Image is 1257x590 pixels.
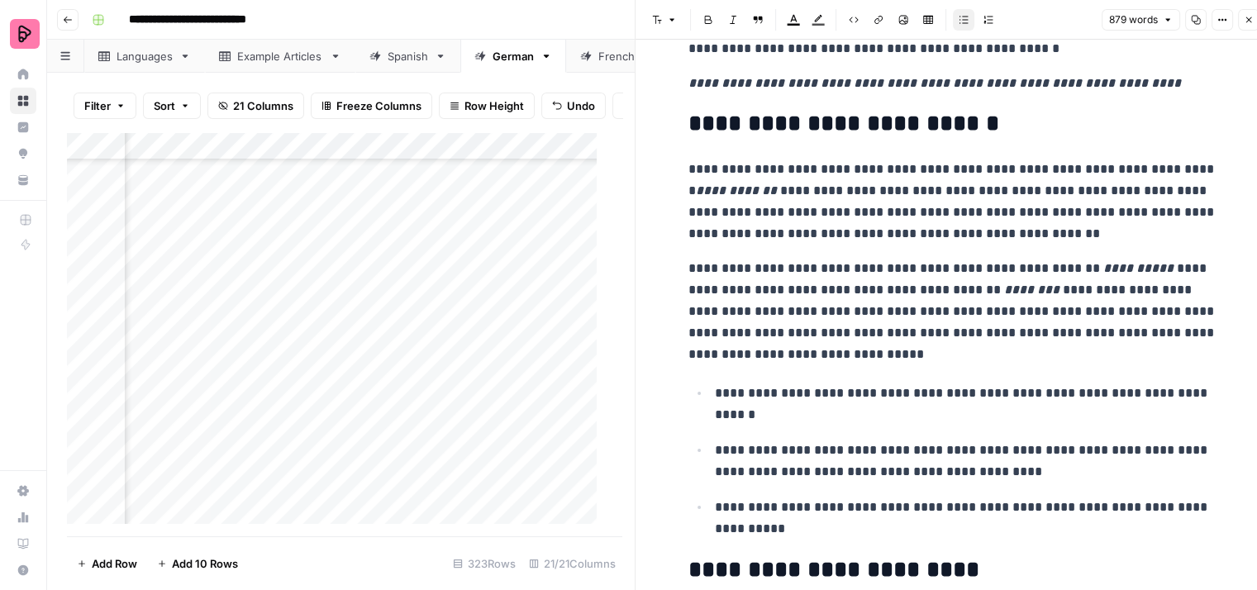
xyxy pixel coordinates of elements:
[464,98,524,114] span: Row Height
[10,19,40,49] img: Preply Logo
[493,48,534,64] div: German
[207,93,304,119] button: 21 Columns
[10,557,36,583] button: Help + Support
[10,13,36,55] button: Workspace: Preply
[10,531,36,557] a: Learning Hub
[1109,12,1158,27] span: 879 words
[10,61,36,88] a: Home
[67,550,147,577] button: Add Row
[10,140,36,167] a: Opportunities
[439,93,535,119] button: Row Height
[205,40,355,73] a: Example Articles
[336,98,421,114] span: Freeze Columns
[237,48,323,64] div: Example Articles
[10,88,36,114] a: Browse
[355,40,460,73] a: Spanish
[460,40,566,73] a: German
[10,114,36,140] a: Insights
[92,555,137,572] span: Add Row
[388,48,428,64] div: Spanish
[233,98,293,114] span: 21 Columns
[10,167,36,193] a: Your Data
[143,93,201,119] button: Sort
[567,98,595,114] span: Undo
[1102,9,1180,31] button: 879 words
[147,550,248,577] button: Add 10 Rows
[172,555,238,572] span: Add 10 Rows
[117,48,173,64] div: Languages
[84,40,205,73] a: Languages
[446,550,522,577] div: 323 Rows
[10,478,36,504] a: Settings
[154,98,175,114] span: Sort
[598,48,636,64] div: French
[522,550,622,577] div: 21/21 Columns
[10,504,36,531] a: Usage
[74,93,136,119] button: Filter
[566,40,668,73] a: French
[311,93,432,119] button: Freeze Columns
[84,98,111,114] span: Filter
[541,93,606,119] button: Undo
